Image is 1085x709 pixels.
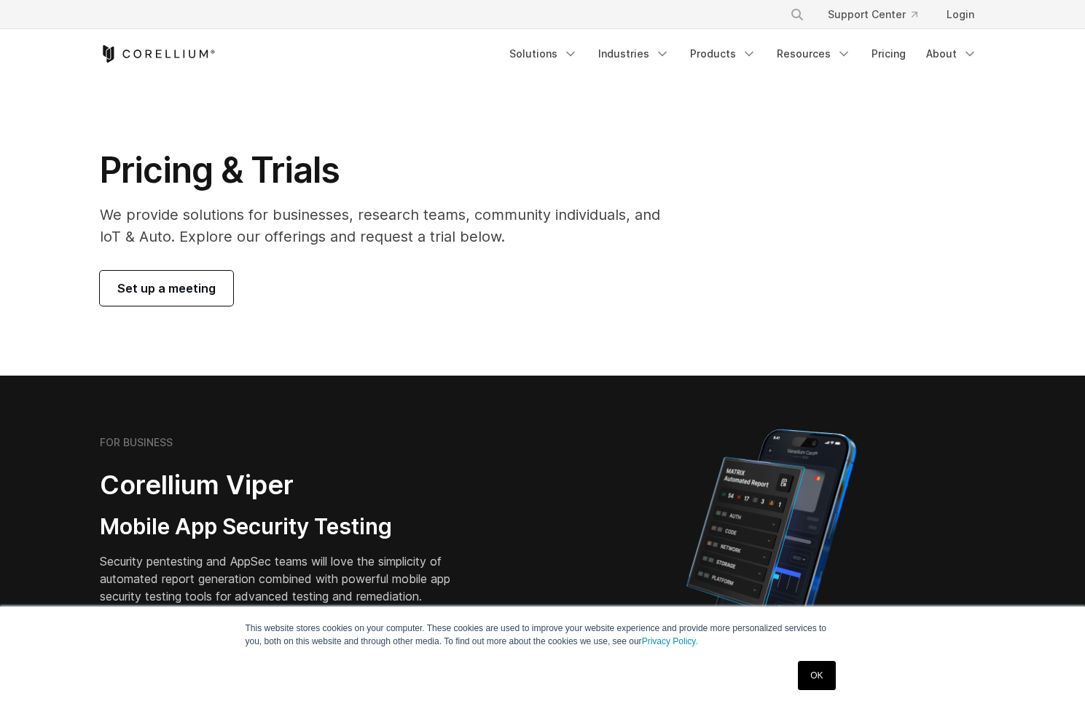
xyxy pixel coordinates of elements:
h1: Pricing & Trials [100,148,681,192]
img: Corellium MATRIX automated report on iPhone showing app vulnerability test results across securit... [662,422,881,677]
a: Pricing [863,41,914,67]
a: Login [935,1,986,28]
a: Support Center [816,1,929,28]
h2: Corellium Viper [100,469,473,502]
h6: FOR BUSINESS [100,436,173,449]
a: Solutions [501,41,587,67]
div: Navigation Menu [772,1,986,28]
a: Set up a meeting [100,271,233,306]
a: OK [798,661,835,690]
a: Products [681,41,765,67]
a: Privacy Policy. [642,636,698,646]
h3: Mobile App Security Testing [100,513,473,541]
a: Corellium Home [100,45,216,63]
a: About [917,41,986,67]
span: Set up a meeting [117,280,216,297]
button: Search [784,1,810,28]
a: Resources [768,41,860,67]
a: Industries [589,41,678,67]
p: This website stores cookies on your computer. These cookies are used to improve your website expe... [246,622,840,648]
div: Navigation Menu [501,41,986,67]
p: We provide solutions for businesses, research teams, community individuals, and IoT & Auto. Explo... [100,204,681,247]
p: Security pentesting and AppSec teams will love the simplicity of automated report generation comb... [100,552,473,605]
